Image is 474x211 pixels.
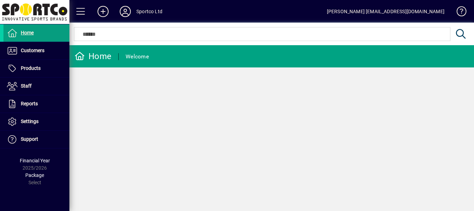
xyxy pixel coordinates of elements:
span: Package [25,172,44,178]
span: Settings [21,119,39,124]
div: [PERSON_NAME] [EMAIL_ADDRESS][DOMAIN_NAME] [327,6,445,17]
div: Home [75,51,111,62]
button: Profile [114,5,136,18]
span: Products [21,65,41,71]
span: Staff [21,83,32,89]
div: Sportco Ltd [136,6,162,17]
a: Reports [3,95,69,113]
div: Welcome [126,51,149,62]
span: Reports [21,101,38,106]
a: Knowledge Base [451,1,465,24]
a: Support [3,131,69,148]
span: Customers [21,48,44,53]
span: Support [21,136,38,142]
button: Add [92,5,114,18]
a: Customers [3,42,69,59]
a: Products [3,60,69,77]
a: Settings [3,113,69,130]
span: Financial Year [20,158,50,163]
a: Staff [3,78,69,95]
span: Home [21,30,34,35]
